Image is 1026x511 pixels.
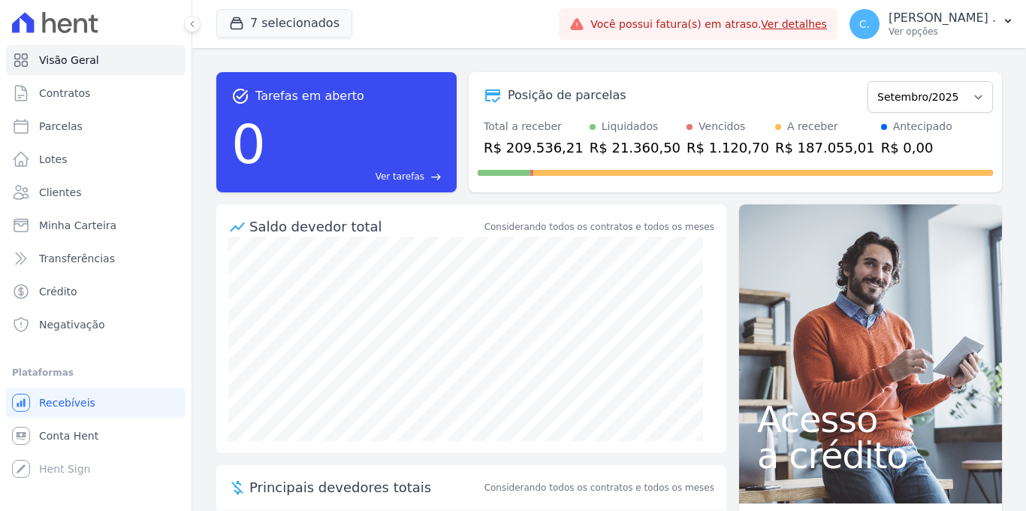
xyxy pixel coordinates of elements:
span: Lotes [39,152,68,167]
span: Visão Geral [39,53,99,68]
a: Ver detalhes [761,18,827,30]
a: Crédito [6,277,186,307]
a: Negativação [6,310,186,340]
div: R$ 0,00 [881,138,952,158]
a: Clientes [6,177,186,207]
span: Conta Hent [39,428,98,443]
span: task_alt [231,87,249,105]
a: Lotes [6,144,186,174]
div: Posição de parcelas [508,86,626,104]
a: Transferências [6,243,186,274]
span: Negativação [39,317,105,332]
span: Recebíveis [39,395,95,410]
p: Ver opções [889,26,996,38]
div: 0 [231,105,266,183]
span: Acesso [757,401,984,437]
span: Contratos [39,86,90,101]
div: A receber [787,119,838,135]
button: C. [PERSON_NAME] . Ver opções [837,3,1026,45]
span: Considerando todos os contratos e todos os meses [484,481,714,494]
div: R$ 187.055,01 [775,138,875,158]
span: east [430,171,442,183]
div: Liquidados [602,119,659,135]
span: Parcelas [39,119,83,134]
a: Parcelas [6,111,186,141]
div: Plataformas [12,364,180,382]
span: C. [859,19,870,29]
p: [PERSON_NAME] . [889,11,996,26]
div: Total a receber [484,119,584,135]
a: Ver tarefas east [272,170,442,183]
span: Tarefas em aberto [255,87,364,105]
span: Clientes [39,185,81,200]
div: Antecipado [893,119,952,135]
span: Crédito [39,284,77,299]
span: Principais devedores totais [249,477,481,497]
div: R$ 1.120,70 [687,138,769,158]
div: R$ 21.360,50 [590,138,680,158]
button: 7 selecionados [216,9,352,38]
a: Minha Carteira [6,210,186,240]
a: Recebíveis [6,388,186,418]
div: R$ 209.536,21 [484,138,584,158]
div: Considerando todos os contratos e todos os meses [484,220,714,234]
div: Saldo devedor total [249,216,481,237]
span: Você possui fatura(s) em atraso. [590,17,827,32]
a: Visão Geral [6,45,186,75]
a: Contratos [6,78,186,108]
div: Vencidos [699,119,745,135]
span: Transferências [39,251,115,266]
span: a crédito [757,437,984,473]
span: Minha Carteira [39,218,116,233]
span: Ver tarefas [376,170,424,183]
a: Conta Hent [6,421,186,451]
